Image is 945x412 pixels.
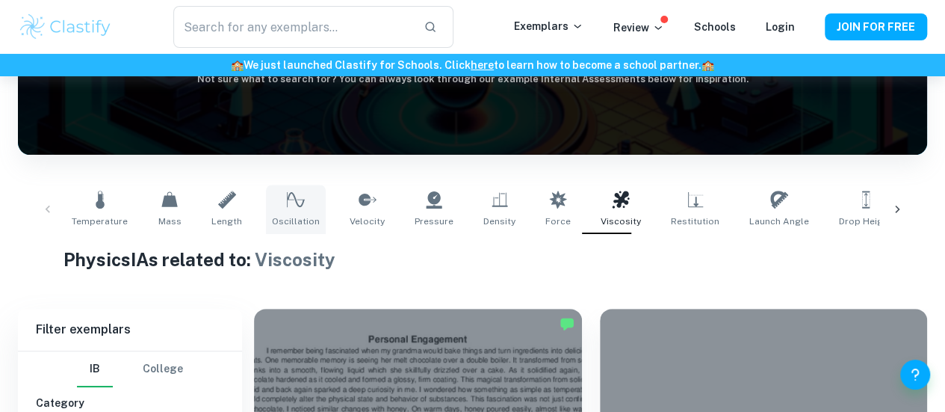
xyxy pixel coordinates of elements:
input: Search for any exemplars... [173,6,412,48]
span: 🏫 [701,59,714,71]
span: Density [483,215,515,228]
a: Login [766,21,795,33]
h6: We just launched Clastify for Schools. Click to learn how to become a school partner. [3,57,942,73]
span: Mass [158,215,182,228]
span: Length [211,215,242,228]
button: College [143,351,183,387]
button: Help and Feedback [900,360,930,390]
h6: Not sure what to search for? You can always look through our example Internal Assessments below f... [18,72,927,87]
span: Force [545,215,571,228]
span: Drop Height [839,215,892,228]
button: IB [77,351,113,387]
a: here [471,59,494,71]
span: Velocity [350,215,385,228]
h6: Category [36,395,224,411]
h6: Filter exemplars [18,309,242,351]
span: Restitution [671,215,719,228]
span: Launch Angle [749,215,809,228]
img: Marked [560,316,574,331]
p: Exemplars [514,18,583,34]
h1: Physics IAs related to: [63,246,882,273]
span: Viscosity [601,215,641,228]
button: JOIN FOR FREE [825,13,927,40]
span: Oscillation [272,215,320,228]
a: Schools [694,21,736,33]
span: Pressure [415,215,453,228]
p: Review [613,19,664,36]
span: 🏫 [231,59,244,71]
div: Filter type choice [77,351,183,387]
img: Clastify logo [18,12,113,42]
span: Viscosity [255,249,335,270]
span: Temperature [72,215,128,228]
